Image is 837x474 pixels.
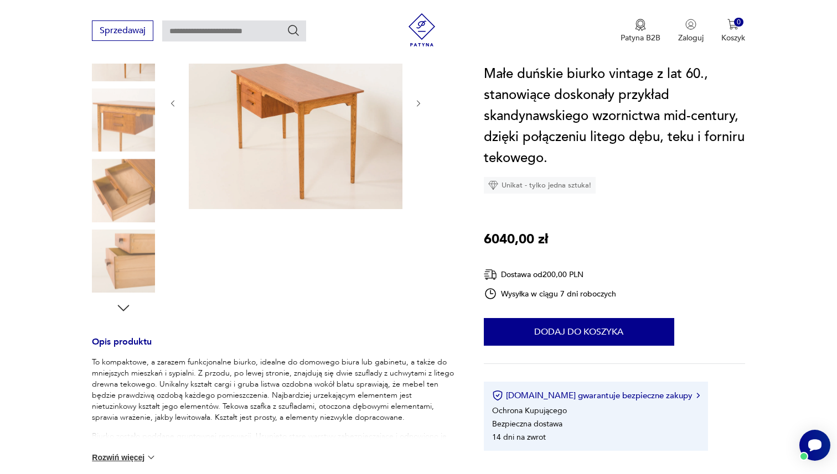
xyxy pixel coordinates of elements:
[146,452,157,463] img: chevron down
[484,268,617,282] div: Dostawa od 200,00 PLN
[484,318,674,346] button: Dodaj do koszyka
[92,338,457,357] h3: Opis produktu
[484,64,745,169] h1: Małe duńskie biurko vintage z lat 60., stanowiące doskonały przykład skandynawskiego wzornictwa m...
[721,33,745,43] p: Koszyk
[492,419,562,429] li: Bezpieczna dostawa
[635,19,646,31] img: Ikona medalu
[492,405,567,416] li: Ochrona Kupującego
[727,19,738,30] img: Ikona koszyka
[492,432,546,442] li: 14 dni na zwrot
[92,20,153,41] button: Sprzedawaj
[685,19,696,30] img: Ikonka użytkownika
[287,24,300,37] button: Szukaj
[484,177,596,194] div: Unikat - tylko jedna sztuka!
[696,393,700,398] img: Ikona strzałki w prawo
[484,229,548,250] p: 6040,00 zł
[799,430,830,461] iframe: Smartsupp widget button
[405,13,438,46] img: Patyna - sklep z meblami i dekoracjami vintage
[734,18,743,27] div: 0
[492,390,700,401] button: [DOMAIN_NAME] gwarantuje bezpieczne zakupy
[92,28,153,35] a: Sprzedawaj
[92,88,155,152] img: Zdjęcie produktu Małe duńskie biurko vintage z lat 60., stanowiące doskonały przykład skandynawsk...
[488,180,498,190] img: Ikona diamentu
[621,19,660,43] button: Patyna B2B
[92,452,156,463] button: Rozwiń więcej
[621,33,660,43] p: Patyna B2B
[492,390,503,401] img: Ikona certyfikatu
[92,230,155,293] img: Zdjęcie produktu Małe duńskie biurko vintage z lat 60., stanowiące doskonały przykład skandynawsk...
[721,19,745,43] button: 0Koszyk
[678,19,704,43] button: Zaloguj
[484,268,497,282] img: Ikona dostawy
[621,19,660,43] a: Ikona medaluPatyna B2B
[92,357,457,423] p: To kompaktowe, a zarazem funkcjonalne biurko, idealne do domowego biura lub gabinetu, a także do ...
[484,287,617,300] div: Wysyłka w ciągu 7 dni roboczych
[92,159,155,222] img: Zdjęcie produktu Małe duńskie biurko vintage z lat 60., stanowiące doskonały przykład skandynawsk...
[678,33,704,43] p: Zaloguj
